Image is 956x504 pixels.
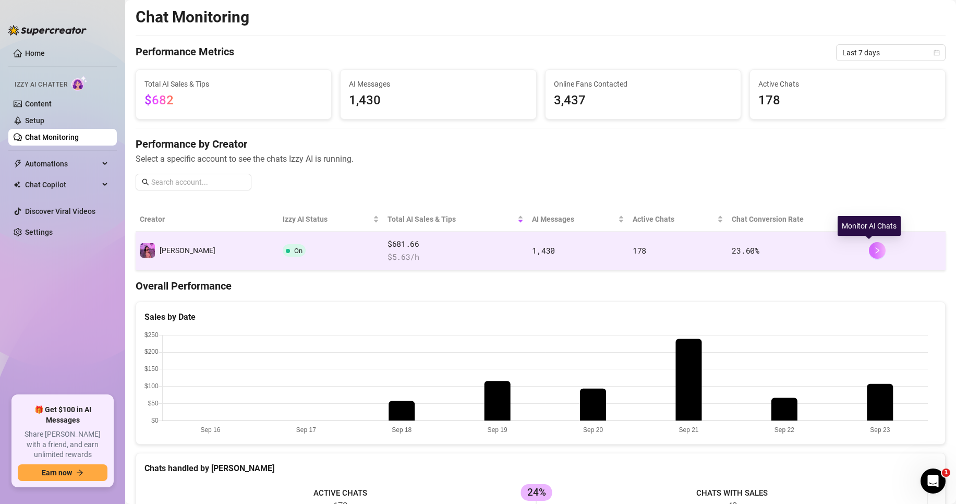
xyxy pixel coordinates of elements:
[18,405,107,425] span: 🎁 Get $100 in AI Messages
[8,25,87,35] img: logo-BBDzfeDw.svg
[528,207,628,232] th: AI Messages
[144,93,174,107] span: $682
[136,207,279,232] th: Creator
[25,176,99,193] span: Chat Copilot
[71,76,88,91] img: AI Chatter
[25,155,99,172] span: Automations
[842,45,939,61] span: Last 7 days
[160,246,215,255] span: [PERSON_NAME]
[728,207,864,232] th: Chat Conversion Rate
[14,181,20,188] img: Chat Copilot
[18,429,107,460] span: Share [PERSON_NAME] with a friend, and earn unlimited rewards
[758,78,937,90] span: Active Chats
[25,100,52,108] a: Content
[532,213,615,225] span: AI Messages
[25,133,79,141] a: Chat Monitoring
[554,91,732,111] span: 3,437
[25,228,53,236] a: Settings
[42,469,72,477] span: Earn now
[869,242,886,259] button: right
[349,91,527,111] span: 1,430
[18,464,107,481] button: Earn nowarrow-right
[349,78,527,90] span: AI Messages
[388,213,515,225] span: Total AI Sales & Tips
[140,243,155,258] img: Luna
[838,216,901,236] div: Monitor AI Chats
[383,207,528,232] th: Total AI Sales & Tips
[136,137,946,151] h4: Performance by Creator
[144,78,323,90] span: Total AI Sales & Tips
[921,469,946,494] iframe: Intercom live chat
[874,247,881,254] span: right
[144,462,937,475] div: Chats handled by [PERSON_NAME]
[144,310,937,323] div: Sales by Date
[633,245,646,256] span: 178
[15,80,67,90] span: Izzy AI Chatter
[136,7,249,27] h2: Chat Monitoring
[25,116,44,125] a: Setup
[279,207,383,232] th: Izzy AI Status
[283,213,371,225] span: Izzy AI Status
[732,245,759,256] span: 23.60 %
[388,238,524,250] span: $681.66
[554,78,732,90] span: Online Fans Contacted
[76,469,83,476] span: arrow-right
[25,207,95,215] a: Discover Viral Videos
[136,279,946,293] h4: Overall Performance
[136,44,234,61] h4: Performance Metrics
[942,469,950,477] span: 1
[151,176,245,188] input: Search account...
[294,247,302,255] span: On
[136,152,946,165] span: Select a specific account to see the chats Izzy AI is running.
[532,245,555,256] span: 1,430
[628,207,728,232] th: Active Chats
[934,50,940,56] span: calendar
[633,213,716,225] span: Active Chats
[388,251,524,263] span: $ 5.63 /h
[25,49,45,57] a: Home
[142,178,149,186] span: search
[14,160,22,168] span: thunderbolt
[758,91,937,111] span: 178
